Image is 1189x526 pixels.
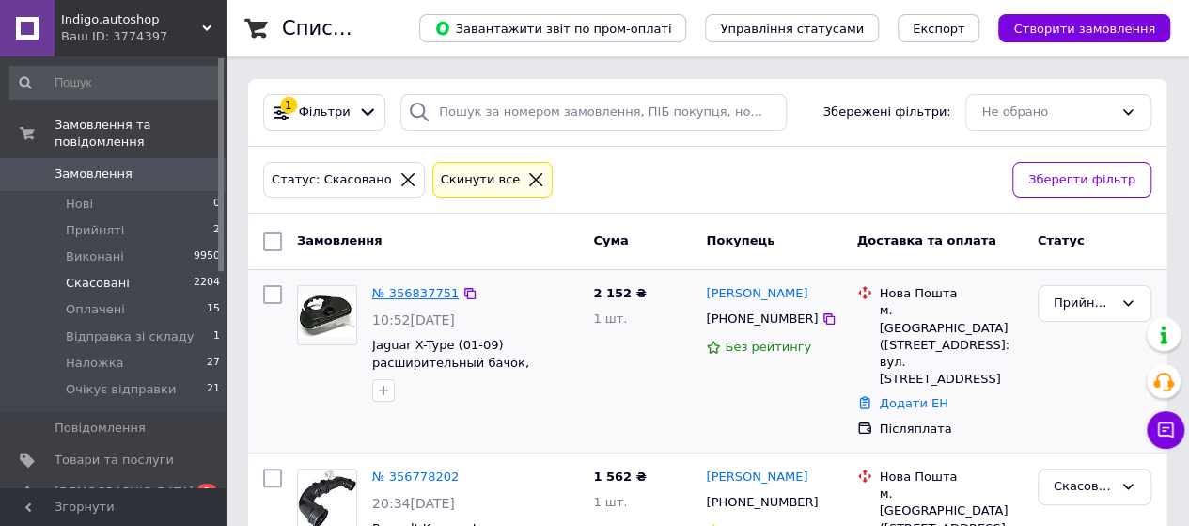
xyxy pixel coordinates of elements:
[880,285,1023,302] div: Нова Пошта
[207,301,220,318] span: 15
[1012,162,1151,199] button: Зберегти фільтр
[372,286,459,300] a: № 356837751
[372,312,455,327] span: 10:52[DATE]
[197,484,216,500] span: 1
[437,170,524,190] div: Cкинути все
[898,14,980,42] button: Експорт
[725,340,811,354] span: Без рейтингу
[1013,22,1155,36] span: Створити замовлення
[194,275,220,292] span: 2204
[299,104,351,121] span: Фільтри
[593,495,627,509] span: 1 шт.
[702,307,821,331] div: [PHONE_NUMBER]
[372,496,455,511] span: 20:34[DATE]
[998,14,1170,42] button: Створити замовлення
[66,248,124,265] span: Виконані
[593,233,628,247] span: Cума
[66,222,124,239] span: Прийняті
[297,285,357,345] a: Фото товару
[66,381,176,398] span: Очікує відправки
[194,248,220,265] span: 9950
[372,470,459,484] a: № 356778202
[705,14,879,42] button: Управління статусами
[66,275,130,292] span: Скасовані
[1028,170,1135,190] span: Зберегти фільтр
[213,196,220,213] span: 0
[297,233,382,247] span: Замовлення
[372,338,529,387] a: Jaguar X-Type (01-09) расширительный бачок, C2S46861 Ягуар Х
[400,94,787,131] input: Пошук за номером замовлення, ПІБ покупця, номером телефону, Email, номером накладної
[593,311,627,326] span: 1 шт.
[720,22,864,36] span: Управління статусами
[66,328,194,345] span: Відправка зі складу
[55,452,174,469] span: Товари та послуги
[593,286,646,300] span: 2 152 ₴
[706,233,774,247] span: Покупець
[280,97,297,114] div: 1
[1038,233,1085,247] span: Статус
[857,233,996,247] span: Доставка та оплата
[823,104,951,121] span: Збережені фільтри:
[9,66,222,100] input: Пошук
[880,469,1023,486] div: Нова Пошта
[61,11,202,28] span: Indigo.autoshop
[213,222,220,239] span: 2
[981,103,1113,122] div: Не обрано
[55,166,133,183] span: Замовлення
[880,396,948,410] a: Додати ЕН
[913,22,965,36] span: Експорт
[268,170,396,190] div: Статус: Скасовано
[1147,411,1184,449] button: Чат з покупцем
[979,21,1170,35] a: Створити замовлення
[1054,477,1113,497] div: Скасовано
[298,294,356,338] img: Фото товару
[66,196,93,213] span: Нові
[282,17,473,40] h1: Список замовлень
[66,355,124,372] span: Наложка
[880,421,1023,438] div: Післяплата
[213,328,220,345] span: 1
[434,20,671,37] span: Завантажити звіт по пром-оплаті
[55,117,226,151] span: Замовлення та повідомлення
[61,28,226,45] div: Ваш ID: 3774397
[55,420,146,437] span: Повідомлення
[66,301,125,318] span: Оплачені
[706,285,807,303] a: [PERSON_NAME]
[207,355,220,372] span: 27
[207,381,220,398] span: 21
[702,490,821,515] div: [PHONE_NUMBER]
[1054,294,1113,313] div: Прийнято
[880,302,1023,388] div: м. [GEOGRAPHIC_DATA] ([STREET_ADDRESS]: вул. [STREET_ADDRESS]
[55,484,194,501] span: [DEMOGRAPHIC_DATA]
[706,469,807,486] a: [PERSON_NAME]
[419,14,686,42] button: Завантажити звіт по пром-оплаті
[593,470,646,484] span: 1 562 ₴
